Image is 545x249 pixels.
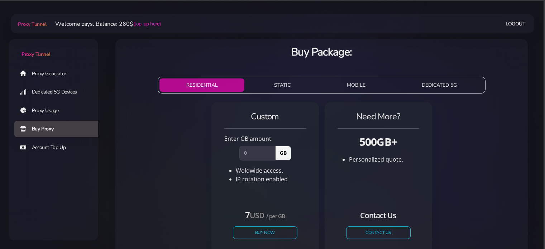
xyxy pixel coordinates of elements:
iframe: Webchat Widget [510,214,536,240]
li: Welcome zays. Balance: 260$ [47,20,161,28]
a: Proxy Tunnel [9,39,98,58]
span: GB [275,146,291,160]
h4: 7 [233,209,297,221]
span: Proxy Tunnel [18,21,46,28]
a: Account Top Up [14,139,104,156]
a: CONTACT US [346,226,411,239]
li: Personalized quote. [349,155,419,164]
small: USD [250,210,264,220]
a: Logout [506,17,526,30]
a: (top-up here) [133,20,161,28]
h4: Need More? [338,111,419,123]
small: / per GB [266,212,285,220]
button: DEDICATED 5G [395,78,484,92]
button: Buy Now [233,226,297,239]
button: MOBILE [320,78,392,92]
h3: Buy Package: [121,45,522,59]
button: STATIC [247,78,317,92]
h4: Custom [224,111,306,123]
input: 0 [239,146,276,160]
li: Woldwide access. [236,166,306,175]
small: Contact Us [360,210,396,220]
li: IP rotation enabled [236,175,306,183]
div: Enter GB amount: [220,134,310,143]
h3: 500GB+ [338,134,419,149]
a: Proxy Usage [14,102,104,119]
a: Proxy Tunnel [16,18,46,30]
a: Dedicated 5G Devices [14,84,104,100]
a: Proxy Generator [14,65,104,82]
a: Buy Proxy [14,121,104,137]
span: Proxy Tunnel [21,51,50,58]
button: RESIDENTIAL [159,78,244,92]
